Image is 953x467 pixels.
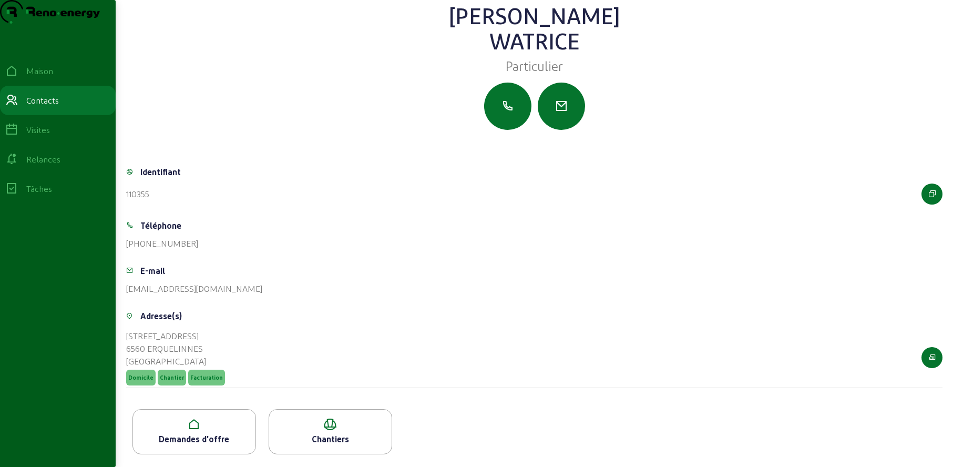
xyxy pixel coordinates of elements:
[140,311,182,321] font: Adresse(s)
[159,434,229,444] font: Demandes d'offre
[126,189,149,199] font: 110355
[312,434,349,444] font: Chantiers
[126,331,199,341] font: [STREET_ADDRESS]
[126,356,206,366] font: [GEOGRAPHIC_DATA]
[140,266,165,276] font: E-mail
[126,238,198,248] font: [PHONE_NUMBER]
[26,125,50,135] font: Visites
[26,95,59,105] font: Contacts
[140,220,181,230] font: Téléphone
[26,66,53,76] font: Maison
[140,167,181,177] font: Identifiant
[160,374,184,381] font: Chantier
[26,154,60,164] font: Relances
[126,283,262,293] font: [EMAIL_ADDRESS][DOMAIN_NAME]
[126,343,203,353] font: 6560 ERQUELINNES
[128,374,153,381] font: Domicile
[489,27,580,54] font: Watrice
[449,2,620,28] font: [PERSON_NAME]
[26,184,52,194] font: Tâches
[506,58,563,73] font: Particulier
[190,374,223,381] font: Facturation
